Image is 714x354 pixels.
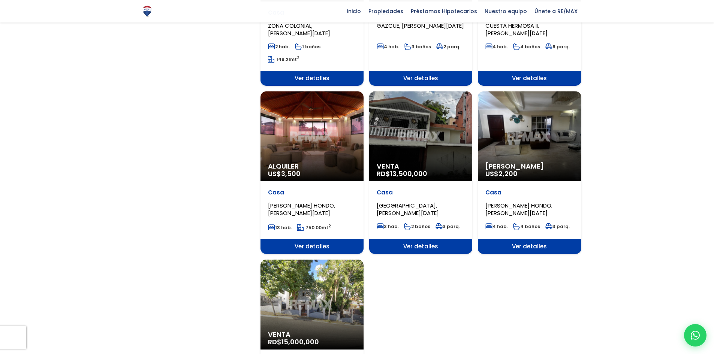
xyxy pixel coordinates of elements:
span: [PERSON_NAME] HONDO, [PERSON_NAME][DATE] [268,202,335,217]
span: 4 hab. [377,43,399,50]
p: Casa [485,189,573,196]
span: 4 baños [513,223,540,230]
p: Casa [268,189,356,196]
span: Ver detalles [478,239,581,254]
span: 2 parq. [436,43,460,50]
span: Propiedades [365,6,407,17]
a: Alquiler US$3,500 Casa [PERSON_NAME] HONDO, [PERSON_NAME][DATE] 13 hab. 750.00mt2 Ver detalles [260,91,364,254]
sup: 2 [328,223,331,229]
span: 3,500 [281,169,301,178]
span: 3 hab. [377,223,399,230]
span: 2,200 [498,169,518,178]
a: Venta RD$13,500,000 Casa [GEOGRAPHIC_DATA], [PERSON_NAME][DATE] 3 hab. 2 baños 3 parq. Ver detalles [369,91,472,254]
span: US$ [268,169,301,178]
span: CUESTA HERMOSA II, [PERSON_NAME][DATE] [485,22,548,37]
span: 2 baños [404,223,430,230]
span: [PERSON_NAME] [485,163,573,170]
span: [PERSON_NAME] HONDO, [PERSON_NAME][DATE] [485,202,552,217]
span: Ver detalles [478,71,581,86]
span: 1 baños [295,43,320,50]
span: Únete a RE/MAX [531,6,581,17]
span: Nuestro equipo [481,6,531,17]
span: 4 hab. [485,43,508,50]
a: [PERSON_NAME] US$2,200 Casa [PERSON_NAME] HONDO, [PERSON_NAME][DATE] 4 hab. 4 baños 3 parq. Ver d... [478,91,581,254]
sup: 2 [297,55,299,61]
span: Ver detalles [369,71,472,86]
span: 13,500,000 [390,169,427,178]
span: 3 baños [404,43,431,50]
span: Ver detalles [369,239,472,254]
span: 149.21 [276,56,290,63]
span: Inicio [343,6,365,17]
span: 3 parq. [436,223,460,230]
span: Alquiler [268,163,356,170]
span: 750.00 [305,224,322,231]
span: GAZCUE, [PERSON_NAME][DATE] [377,22,464,30]
span: Venta [268,331,356,338]
span: 13 hab. [268,224,292,231]
span: Ver detalles [260,239,364,254]
span: 4 baños [513,43,540,50]
span: 6 parq. [545,43,570,50]
span: Venta [377,163,465,170]
span: mt [268,56,299,63]
span: 15,000,000 [281,337,319,347]
span: Ver detalles [260,71,364,86]
span: 3 parq. [545,223,570,230]
span: [GEOGRAPHIC_DATA], [PERSON_NAME][DATE] [377,202,439,217]
span: Préstamos Hipotecarios [407,6,481,17]
p: Casa [377,189,465,196]
span: US$ [485,169,518,178]
img: Logo de REMAX [141,5,154,18]
span: 2 hab. [268,43,290,50]
span: mt [297,224,331,231]
span: RD$ [377,169,427,178]
span: RD$ [268,337,319,347]
span: ZONA COLONIAL, [PERSON_NAME][DATE] [268,22,330,37]
span: 4 hab. [485,223,508,230]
